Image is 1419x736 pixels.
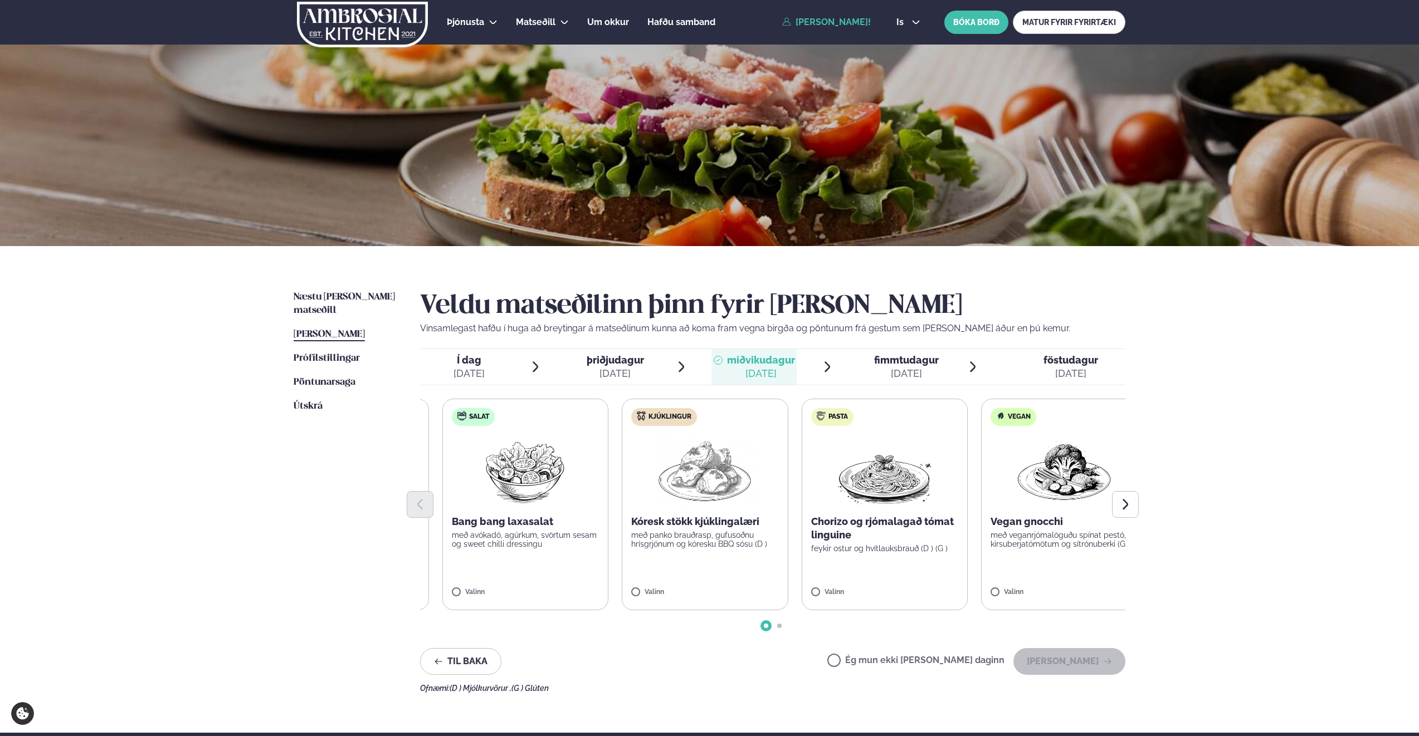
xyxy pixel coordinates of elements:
[637,411,646,420] img: chicken.svg
[516,16,555,29] a: Matseðill
[516,17,555,27] span: Matseðill
[828,413,848,421] span: Pasta
[874,354,939,366] span: fimmtudagur
[1008,413,1031,421] span: Vegan
[294,376,355,389] a: Pöntunarsaga
[811,515,959,542] p: Chorizo og rjómalagað tómat linguine
[476,435,574,506] img: Salad.png
[1043,367,1098,380] div: [DATE]
[648,413,691,421] span: Kjúklingur
[1013,648,1125,675] button: [PERSON_NAME]
[447,16,484,29] a: Þjónusta
[1112,491,1139,518] button: Next slide
[420,684,1125,693] div: Ofnæmi:
[447,17,484,27] span: Þjónusta
[294,352,360,365] a: Prófílstillingar
[817,411,826,420] img: pasta.svg
[896,18,907,27] span: is
[294,330,365,339] span: [PERSON_NAME]
[782,17,871,27] a: [PERSON_NAME]!
[457,411,466,420] img: salad.svg
[420,322,1125,335] p: Vinsamlegast hafðu í huga að breytingar á matseðlinum kunna að koma fram vegna birgða og pöntunum...
[450,684,511,693] span: (D ) Mjólkurvörur ,
[727,367,795,380] div: [DATE]
[420,291,1125,322] h2: Veldu matseðilinn þinn fyrir [PERSON_NAME]
[631,531,779,548] p: með panko brauðrasp, gufusoðnu hrísgrjónum og kóresku BBQ sósu (D )
[420,648,501,675] button: Til baka
[407,491,433,518] button: Previous slide
[294,400,323,413] a: Útskrá
[996,411,1005,420] img: Vegan.svg
[944,11,1008,34] button: BÓKA BORÐ
[294,328,365,341] a: [PERSON_NAME]
[764,624,768,628] span: Go to slide 1
[991,531,1138,548] p: með veganrjómalöguðu spínat pestó, kirsuberjatómötum og sítrónuberki (G )
[836,435,934,506] img: Spagetti.png
[294,401,323,411] span: Útskrá
[454,367,485,380] div: [DATE]
[11,702,34,725] a: Cookie settings
[469,413,489,421] span: Salat
[1043,354,1098,366] span: föstudagur
[294,292,395,315] span: Næstu [PERSON_NAME] matseðill
[511,684,549,693] span: (G ) Glúten
[631,515,779,528] p: Kóresk stökk kjúklingalæri
[991,515,1138,528] p: Vegan gnocchi
[1013,11,1125,34] a: MATUR FYRIR FYRIRTÆKI
[294,377,355,387] span: Pöntunarsaga
[587,367,644,380] div: [DATE]
[294,354,360,363] span: Prófílstillingar
[777,624,782,628] span: Go to slide 2
[454,354,485,367] span: Í dag
[656,435,754,506] img: Chicken-thighs.png
[587,17,629,27] span: Um okkur
[888,18,929,27] button: is
[294,291,398,317] a: Næstu [PERSON_NAME] matseðill
[587,16,629,29] a: Um okkur
[587,354,644,366] span: þriðjudagur
[647,16,715,29] a: Hafðu samband
[874,367,939,380] div: [DATE]
[296,2,429,47] img: logo
[811,544,959,553] p: feykir ostur og hvítlauksbrauð (D ) (G )
[727,354,795,366] span: miðvikudagur
[452,515,599,528] p: Bang bang laxasalat
[647,17,715,27] span: Hafðu samband
[452,531,599,548] p: með avókadó, agúrkum, svörtum sesam og sweet chilli dressingu
[1015,435,1113,506] img: Vegan.png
